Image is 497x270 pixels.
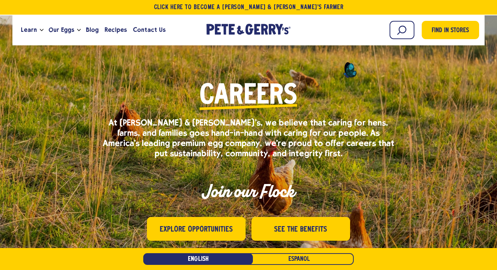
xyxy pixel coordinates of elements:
[18,20,40,40] a: Learn
[77,29,81,31] button: Open the dropdown menu for Our Eggs
[251,217,350,241] a: See the Benefits
[200,83,297,110] span: Careers
[422,21,479,39] a: Find in Stores
[147,217,246,241] a: Explore Opportunities
[83,20,102,40] a: Blog
[244,253,354,265] a: Español
[40,29,43,31] button: Open the dropdown menu for Learn
[274,224,327,235] span: See the Benefits
[130,20,168,40] a: Contact Us
[21,25,37,34] span: Learn
[46,20,77,40] a: Our Eggs
[133,25,166,34] span: Contact Us
[86,25,99,34] span: Blog
[102,20,130,40] a: Recipes
[105,25,127,34] span: Recipes
[102,180,395,202] h2: Join our Flock
[390,21,414,39] input: Search
[49,25,74,34] span: Our Eggs
[432,26,469,36] span: Find in Stores
[160,224,233,235] span: Explore Opportunities
[102,117,395,158] p: At [PERSON_NAME] & [PERSON_NAME]'s, we believe that caring for hens, farms, and families goes han...
[143,253,253,265] a: English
